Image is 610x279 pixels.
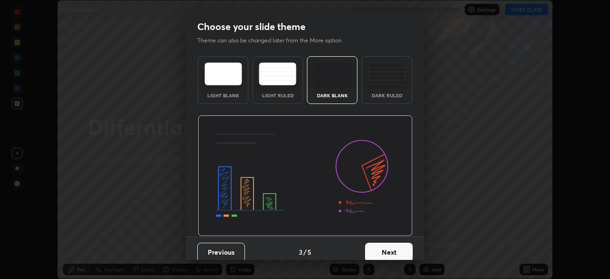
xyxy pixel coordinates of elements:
div: Dark Ruled [368,93,406,98]
button: Next [365,243,413,262]
div: Light Blank [204,93,242,98]
div: Dark Blank [313,93,351,98]
img: lightRuledTheme.5fabf969.svg [259,62,296,85]
h4: 5 [307,247,311,257]
img: darkRuledTheme.de295e13.svg [368,62,406,85]
img: darkThemeBanner.d06ce4a2.svg [198,115,413,237]
h4: / [304,247,306,257]
h4: 3 [299,247,303,257]
p: Theme can also be changed later from the More option [197,36,352,45]
h2: Choose your slide theme [197,21,305,33]
img: lightTheme.e5ed3b09.svg [204,62,242,85]
div: Light Ruled [259,93,297,98]
img: darkTheme.f0cc69e5.svg [314,62,351,85]
button: Previous [197,243,245,262]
